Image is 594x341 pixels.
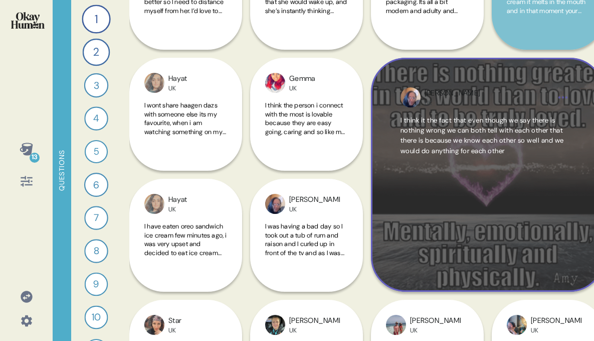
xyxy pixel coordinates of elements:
img: profilepic_7185884731499862.jpg [265,315,285,335]
div: 10 [85,306,108,329]
span: I think the person i connect with the most is lovable because they are easy going, caring and so ... [265,101,346,171]
div: 8 [84,239,108,263]
div: Hayat [168,194,187,205]
div: UK [289,326,340,334]
div: Star [168,315,181,326]
div: [PERSON_NAME] [289,315,340,326]
div: UK [168,84,187,92]
img: profilepic_6958245827573710.jpg [144,315,164,335]
img: profilepic_6684507481647958.jpg [265,73,285,93]
img: profilepic_6703438206431352.jpg [265,194,285,214]
div: 1 [82,5,110,33]
img: profilepic_6833359226718775.jpg [507,315,527,335]
div: 13 [30,153,40,163]
div: UK [168,205,187,213]
img: profilepic_6703438206431352.jpg [401,87,421,107]
span: I think it the fact that even though we say there is nothing wrong we can both tell with each oth... [401,116,564,155]
div: [PERSON_NAME] [531,315,581,326]
div: UK [168,326,181,334]
div: 3 [84,73,108,97]
div: 5 [85,140,108,163]
div: 4 [84,106,108,130]
div: UK [425,99,480,107]
div: 7 [84,206,108,230]
div: Gemma [289,73,315,84]
div: 9 [85,273,108,296]
div: 6 [84,173,108,197]
img: profilepic_6927092007369785.jpg [144,73,164,93]
img: okayhuman.3b1b6348.png [11,12,45,29]
div: [PERSON_NAME] [289,194,340,205]
div: UK [531,326,581,334]
div: UK [289,84,315,92]
span: I have eaten oreo sandwich ice cream few minutes ago, i was very upset and decided to eat ice cre... [144,222,227,292]
img: profilepic_6927092007369785.jpg [144,194,164,214]
div: 2 [83,39,110,66]
span: I was having a bad day so I took out a tub of rum and raison and I curled up in front of the tv a... [265,222,344,283]
div: [PERSON_NAME] [425,88,480,99]
span: I wont share haagen dazs with someone else its my favourite, when i am watching something on my f... [144,101,226,171]
div: UK [289,205,340,213]
div: Hayat [168,73,187,84]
